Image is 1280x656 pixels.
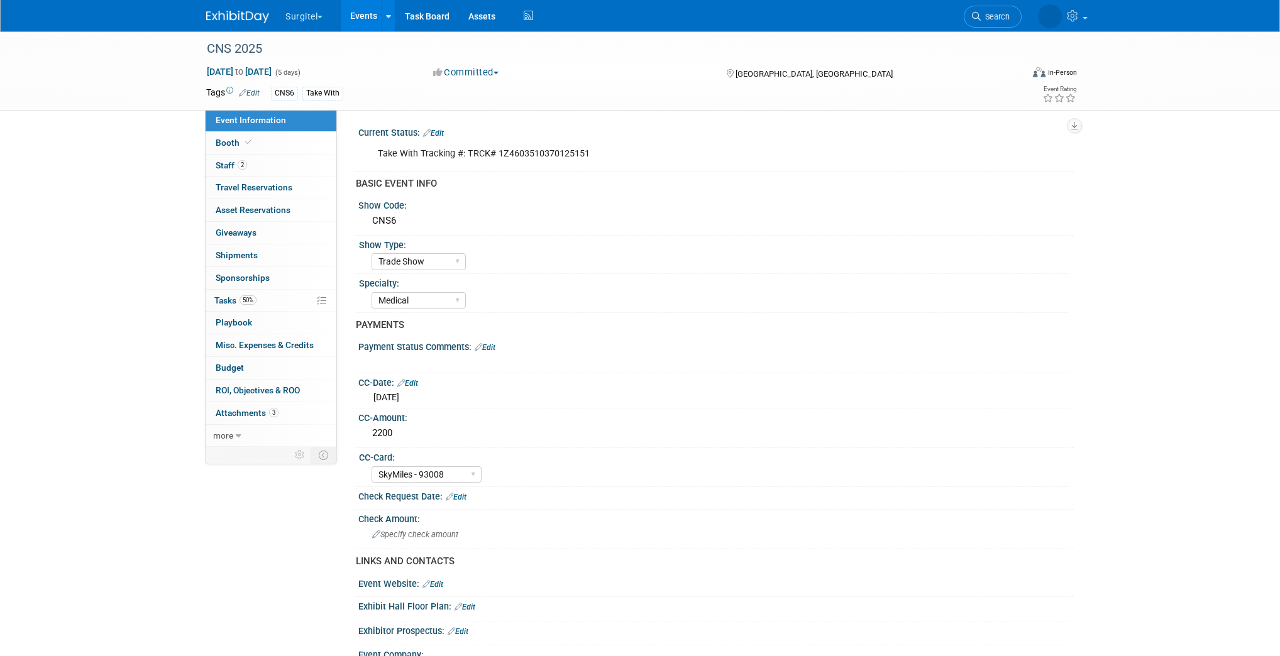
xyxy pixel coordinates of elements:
div: Take With [302,87,343,100]
a: more [206,425,336,447]
span: Misc. Expenses & Credits [216,340,314,350]
span: 2 [238,160,247,170]
span: Sponsorships [216,273,270,283]
a: Search [964,6,1022,28]
div: CC-Date: [358,373,1074,390]
span: Tasks [214,295,257,305]
a: Edit [239,89,260,97]
a: Giveaways [206,222,336,244]
a: Edit [455,603,475,611]
img: Format-Inperson.png [1033,67,1046,77]
span: 50% [240,295,257,305]
button: Committed [429,66,504,79]
div: CC-Amount: [358,408,1074,424]
span: Giveaways [216,227,257,238]
a: ROI, Objectives & ROO [206,380,336,402]
span: Specify check amount [372,530,458,539]
a: Misc. Expenses & Credits [206,334,336,356]
a: Edit [423,129,444,138]
div: Current Status: [358,123,1074,139]
div: BASIC EVENT INFO [356,177,1064,190]
a: Sponsorships [206,267,336,289]
img: Neil Lobocki [1038,4,1062,28]
span: [DATE] [373,392,399,402]
div: Event Rating [1042,86,1076,92]
div: LINKS AND CONTACTS [356,555,1064,568]
span: Attachments [216,408,279,418]
span: Shipments [216,250,258,260]
div: CC-Card: [359,448,1068,464]
td: Tags [206,86,260,101]
img: ExhibitDay [206,11,269,23]
span: Search [981,12,1010,21]
a: Travel Reservations [206,177,336,199]
div: Specialty: [359,274,1068,290]
span: Budget [216,363,244,373]
div: Exhibitor Prospectus: [358,621,1074,638]
span: Playbook [216,317,252,327]
span: (5 days) [274,68,301,77]
span: Travel Reservations [216,182,292,192]
span: to [233,67,245,77]
a: Attachments3 [206,402,336,424]
div: Event Format [947,65,1077,84]
div: Exhibit Hall Floor Plan: [358,597,1074,613]
a: Event Information [206,109,336,131]
a: Edit [422,580,443,589]
span: ROI, Objectives & ROO [216,385,300,395]
a: Budget [206,357,336,379]
td: Personalize Event Tab Strip [289,447,311,463]
span: 3 [269,408,279,417]
span: [GEOGRAPHIC_DATA], [GEOGRAPHIC_DATA] [736,69,893,79]
div: Event Website: [358,574,1074,591]
span: more [213,430,233,440]
a: Playbook [206,312,336,334]
a: Edit [446,493,466,501]
div: CNS6 [271,87,298,100]
a: Booth [206,132,336,154]
a: Edit [475,343,495,352]
i: Booth reservation complete [245,139,251,146]
span: [DATE] [DATE] [206,66,272,77]
a: Edit [448,627,468,636]
a: Staff2 [206,155,336,177]
a: Asset Reservations [206,199,336,221]
span: Staff [216,160,247,170]
div: PAYMENTS [356,319,1064,332]
div: Payment Status Comments: [358,337,1074,354]
div: CNS6 [368,211,1064,231]
a: Edit [397,379,418,388]
div: Show Code: [358,196,1074,212]
div: Take With Tracking #: TRCK# 1Z4603510370125151 [369,141,935,167]
span: Event Information [216,115,286,125]
div: Check Amount: [358,510,1074,525]
div: CNS 2025 [202,38,1003,60]
a: Tasks50% [206,290,336,312]
div: Check Request Date: [358,487,1074,503]
div: Show Type: [359,236,1068,251]
td: Toggle Event Tabs [311,447,337,463]
div: 2200 [368,424,1064,443]
div: In-Person [1047,68,1077,77]
span: Booth [216,138,254,148]
span: Asset Reservations [216,205,290,215]
a: Shipments [206,244,336,266]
